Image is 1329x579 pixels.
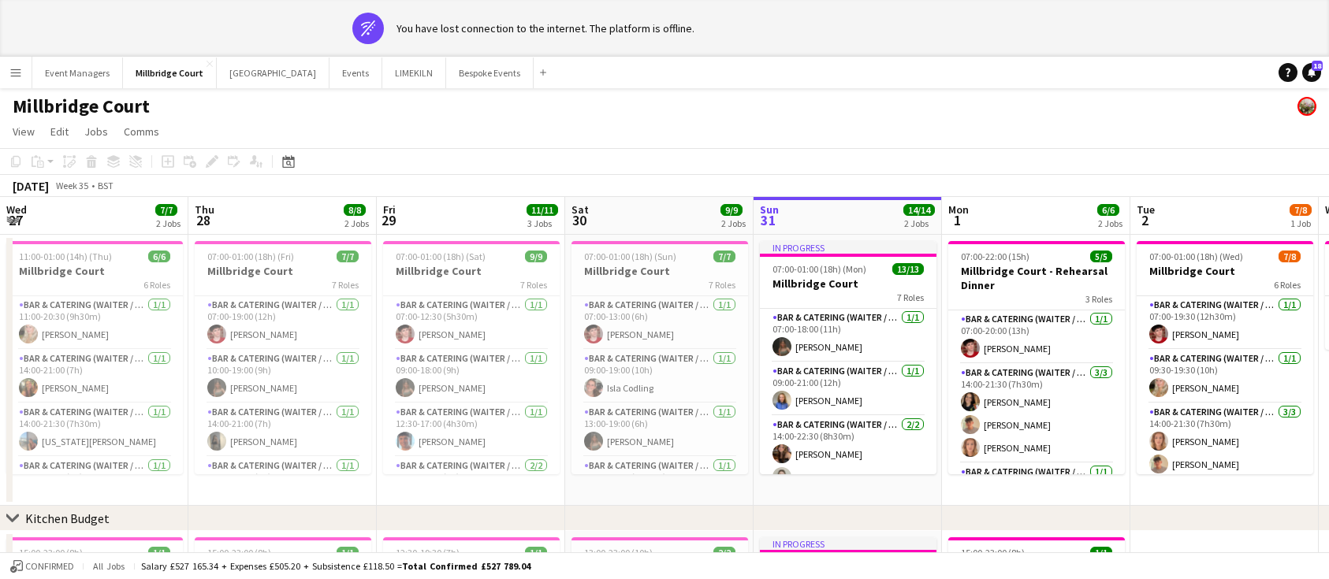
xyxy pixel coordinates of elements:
div: You have lost connection to the internet. The platform is offline. [396,21,694,35]
span: Thu [195,202,214,217]
span: 07:00-01:00 (18h) (Sat) [396,251,486,262]
app-job-card: In progress07:00-01:00 (18h) (Mon)13/13Millbridge Court7 RolesBar & Catering (Waiter / waitress)1... [760,241,936,474]
div: In progress [760,537,936,550]
span: 7/8 [1279,251,1301,262]
span: 6 Roles [1274,279,1301,291]
app-job-card: 07:00-01:00 (18h) (Sat)9/9Millbridge Court7 RolesBar & Catering (Waiter / waitress)1/107:00-12:30... [383,241,560,474]
span: 7 Roles [709,279,735,291]
button: Confirmed [8,558,76,575]
app-card-role: Bar & Catering (Waiter / waitress)3/314:00-21:30 (7h30m)[PERSON_NAME][PERSON_NAME][PERSON_NAME] [948,364,1125,463]
span: 9/9 [720,204,743,216]
span: Comms [124,124,159,139]
app-card-role: Bar & Catering (Waiter / waitress)1/114:00-21:30 (7h30m) [571,457,748,510]
span: Wed [6,202,27,217]
button: Millbridge Court [123,58,217,88]
span: 07:00-01:00 (18h) (Wed) [1149,251,1243,262]
span: 6 Roles [143,279,170,291]
a: View [6,121,41,142]
button: LIMEKILN [382,58,446,88]
h3: Millbridge Court [6,264,183,278]
span: 7/7 [337,251,359,262]
h1: Millbridge Court [13,95,150,118]
app-card-role: Bar & Catering (Waiter / waitress)1/110:00-19:00 (9h)[PERSON_NAME] [195,350,371,403]
span: Jobs [84,124,108,139]
div: 07:00-01:00 (18h) (Fri)7/7Millbridge Court7 RolesBar & Catering (Waiter / waitress)1/107:00-19:00... [195,241,371,474]
span: 6/6 [1097,204,1119,216]
span: 15:00-23:00 (8h) [19,547,83,559]
button: Event Managers [32,58,123,88]
span: 6/6 [148,251,170,262]
span: All jobs [90,560,128,572]
span: 15:00-23:00 (8h) [207,547,271,559]
app-card-role: Bar & Catering (Waiter / waitress)1/109:00-18:00 (9h)[PERSON_NAME] [383,350,560,403]
app-card-role: Bar & Catering (Waiter / waitress)1/107:00-19:00 (12h)[PERSON_NAME] [195,296,371,350]
span: Total Confirmed £527 789.04 [402,560,530,572]
span: 07:00-01:00 (18h) (Fri) [207,251,294,262]
span: 15:00-23:00 (8h) [961,547,1025,559]
span: Sun [760,202,779,217]
h3: Millbridge Court [195,264,371,278]
span: 8/8 [344,204,366,216]
div: 2 Jobs [344,217,369,229]
app-card-role: Bar & Catering (Waiter / waitress)1/109:30-19:30 (10h)[PERSON_NAME] [1137,350,1313,403]
span: 7 Roles [332,279,359,291]
span: Confirmed [25,561,74,572]
app-card-role: Bar & Catering (Waiter / waitress)1/114:00-22:00 (8h) [195,457,371,510]
span: 5/5 [1090,251,1112,262]
span: 9/9 [525,251,547,262]
span: 7/8 [1290,204,1312,216]
span: 11/11 [527,204,558,216]
div: [DATE] [13,178,49,194]
div: 07:00-22:00 (15h)5/5Millbridge Court - Rehearsal Dinner3 RolesBar & Catering (Waiter / waitress)1... [948,241,1125,474]
a: Comms [117,121,166,142]
span: 31 [758,211,779,229]
span: Fri [383,202,396,217]
a: Edit [44,121,75,142]
span: 1/1 [148,547,170,559]
div: 07:00-01:00 (18h) (Sun)7/7Millbridge Court7 RolesBar & Catering (Waiter / waitress)1/107:00-13:00... [571,241,748,474]
app-card-role: Bar & Catering (Waiter / waitress)1/112:30-17:00 (4h30m)[PERSON_NAME] [383,403,560,457]
span: 12:30-19:30 (7h) [396,547,460,559]
h3: Millbridge Court [1137,264,1313,278]
app-job-card: 11:00-01:00 (14h) (Thu)6/6Millbridge Court6 RolesBar & Catering (Waiter / waitress)1/111:00-20:30... [6,241,183,474]
div: 2 Jobs [904,217,934,229]
div: 1 Job [1290,217,1311,229]
div: 2 Jobs [721,217,746,229]
app-card-role: Bar & Catering (Waiter / waitress)1/107:00-20:00 (13h)[PERSON_NAME] [948,310,1125,364]
app-card-role: Bar & Catering (Waiter / waitress)1/107:00-13:00 (6h)[PERSON_NAME] [571,296,748,350]
app-card-role: Bar & Catering (Waiter / waitress)1/114:00-21:30 (7h30m)[US_STATE][PERSON_NAME] [6,403,183,457]
div: 3 Jobs [527,217,557,229]
span: 7/7 [155,204,177,216]
span: 27 [4,211,27,229]
span: 1/1 [337,547,359,559]
span: 29 [381,211,396,229]
span: 13/13 [892,263,924,275]
app-card-role: Bar & Catering (Waiter / waitress)1/107:00-19:30 (12h30m)[PERSON_NAME] [1137,296,1313,350]
span: 14/14 [903,204,935,216]
span: 11:00-01:00 (14h) (Thu) [19,251,112,262]
app-card-role: Bar & Catering (Waiter / waitress)2/213:00-22:00 (9h) [383,457,560,533]
app-card-role: Bar & Catering (Waiter / waitress)1/109:00-19:00 (10h)Isla Codling [571,350,748,403]
app-card-role: Bar & Catering (Waiter / waitress)1/114:00-21:00 (7h)[PERSON_NAME] [195,403,371,457]
span: 2/2 [713,547,735,559]
span: 18 [1312,61,1323,71]
span: 7 Roles [897,291,924,303]
h3: Millbridge Court [383,264,560,278]
span: Edit [50,124,69,139]
h3: Millbridge Court - Rehearsal Dinner [948,264,1125,292]
span: 07:00-01:00 (18h) (Mon) [772,263,866,275]
span: 1 [946,211,969,229]
span: 1/1 [525,547,547,559]
span: 3 Roles [1085,293,1112,305]
span: 7 Roles [520,279,547,291]
button: [GEOGRAPHIC_DATA] [217,58,329,88]
div: Kitchen Budget [25,510,110,526]
button: Events [329,58,382,88]
app-card-role: Bar & Catering (Waiter / waitress)1/111:00-20:30 (9h30m)[PERSON_NAME] [6,296,183,350]
app-card-role: Bar & Catering (Waiter / waitress)1/107:00-18:00 (11h)[PERSON_NAME] [760,309,936,362]
app-card-role: Bar & Catering (Waiter / waitress)2/214:00-22:30 (8h30m)[PERSON_NAME][GEOGRAPHIC_DATA] [760,416,936,492]
span: 07:00-22:00 (15h) [961,251,1029,262]
span: Sat [571,202,589,217]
